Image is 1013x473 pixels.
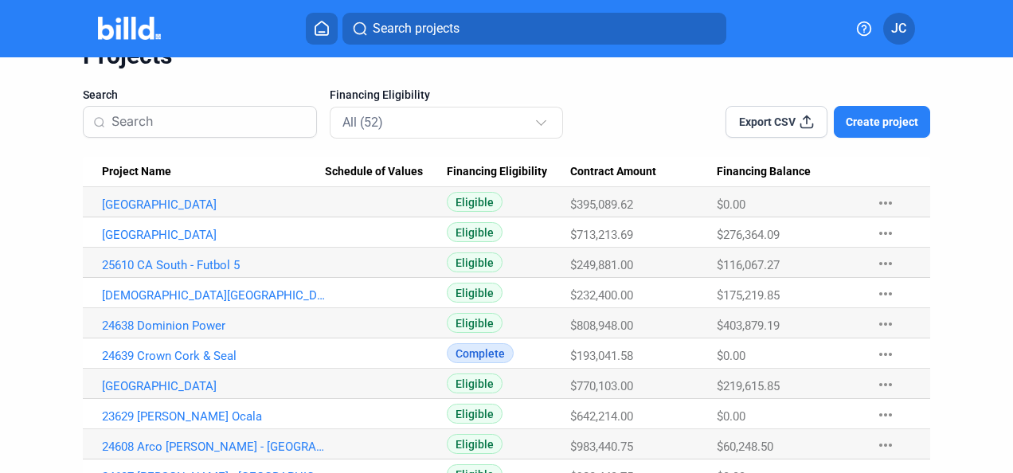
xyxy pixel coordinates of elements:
span: Search [83,87,118,103]
mat-icon: more_horiz [876,284,895,303]
mat-icon: more_horiz [876,224,895,243]
span: Contract Amount [570,165,656,179]
span: Eligible [447,252,503,272]
span: Project Name [102,165,171,179]
div: Project Name [102,165,326,179]
mat-icon: more_horiz [876,345,895,364]
span: $395,089.62 [570,197,633,212]
span: Eligible [447,313,503,333]
a: [GEOGRAPHIC_DATA] [102,228,326,242]
span: Eligible [447,192,503,212]
mat-icon: more_horiz [876,315,895,334]
button: JC [883,13,915,45]
span: Create project [846,114,918,130]
button: Search projects [342,13,726,45]
span: Eligible [447,404,503,424]
div: Financing Balance [717,165,861,179]
a: 24639 Crown Cork & Seal [102,349,326,363]
mat-icon: more_horiz [876,375,895,394]
button: Create project [834,106,930,138]
a: 23629 [PERSON_NAME] Ocala [102,409,326,424]
span: $116,067.27 [717,258,780,272]
span: $808,948.00 [570,319,633,333]
img: Billd Company Logo [98,17,161,40]
span: $983,440.75 [570,440,633,454]
span: $175,219.85 [717,288,780,303]
span: Export CSV [739,114,796,130]
a: [GEOGRAPHIC_DATA] [102,197,326,212]
a: [DEMOGRAPHIC_DATA][GEOGRAPHIC_DATA] [102,288,326,303]
span: $0.00 [717,349,745,363]
a: [GEOGRAPHIC_DATA] [102,379,326,393]
mat-icon: more_horiz [876,193,895,213]
input: Search [111,105,307,139]
span: JC [891,19,906,38]
span: $403,879.19 [717,319,780,333]
span: $249,881.00 [570,258,633,272]
span: $770,103.00 [570,379,633,393]
span: $232,400.00 [570,288,633,303]
span: $713,213.69 [570,228,633,242]
span: Eligible [447,283,503,303]
span: Eligible [447,434,503,454]
span: $193,041.58 [570,349,633,363]
div: Schedule of Values [325,165,447,179]
span: $60,248.50 [717,440,773,454]
span: Eligible [447,222,503,242]
span: $276,364.09 [717,228,780,242]
mat-icon: more_horiz [876,405,895,424]
span: $0.00 [717,197,745,212]
span: $642,214.00 [570,409,633,424]
span: $219,615.85 [717,379,780,393]
span: $0.00 [717,409,745,424]
span: Eligible [447,373,503,393]
span: Financing Eligibility [447,165,547,179]
button: Export CSV [726,106,827,138]
span: Schedule of Values [325,165,423,179]
a: 24638 Dominion Power [102,319,326,333]
span: Financing Eligibility [330,87,430,103]
mat-icon: more_horiz [876,436,895,455]
mat-select-trigger: All (52) [342,115,383,130]
mat-icon: more_horiz [876,254,895,273]
span: Complete [447,343,514,363]
span: Search projects [373,19,460,38]
span: Financing Balance [717,165,811,179]
div: Contract Amount [570,165,717,179]
a: 24608 Arco [PERSON_NAME] - [GEOGRAPHIC_DATA] 2 [102,440,326,454]
div: Financing Eligibility [447,165,569,179]
a: 25610 CA South - Futbol 5 [102,258,326,272]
